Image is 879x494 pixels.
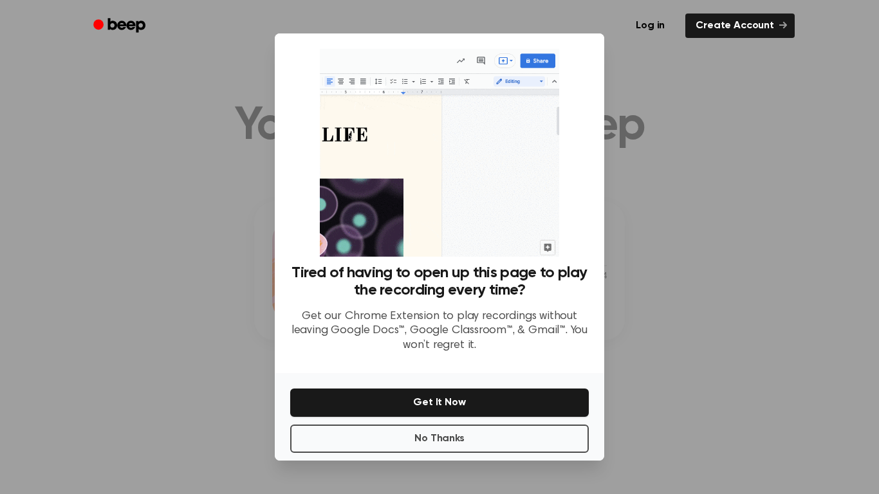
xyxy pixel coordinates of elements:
[320,49,559,257] img: Beep extension in action
[84,14,157,39] a: Beep
[290,389,589,417] button: Get It Now
[685,14,795,38] a: Create Account
[623,11,678,41] a: Log in
[290,425,589,453] button: No Thanks
[290,309,589,353] p: Get our Chrome Extension to play recordings without leaving Google Docs™, Google Classroom™, & Gm...
[290,264,589,299] h3: Tired of having to open up this page to play the recording every time?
